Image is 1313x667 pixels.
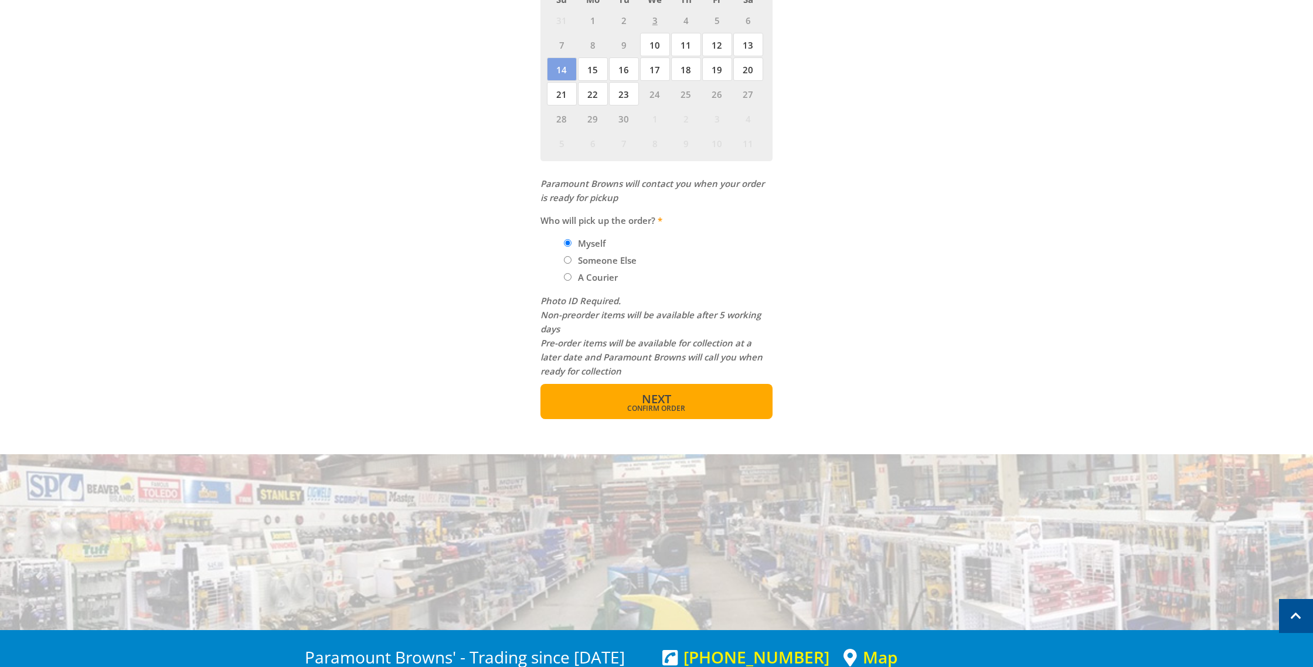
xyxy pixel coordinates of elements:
span: 12 [702,33,732,56]
input: Please select who will pick up the order. [564,239,572,247]
span: 9 [671,131,701,155]
span: 2 [671,107,701,130]
span: 4 [733,107,763,130]
span: 4 [671,8,701,32]
span: Next [642,391,671,407]
span: 5 [702,8,732,32]
span: 18 [671,57,701,81]
label: Someone Else [574,250,641,270]
span: 20 [733,57,763,81]
span: 1 [640,107,670,130]
span: 11 [671,33,701,56]
span: 30 [609,107,639,130]
span: 25 [671,82,701,106]
label: Who will pick up the order? [540,213,773,227]
span: 15 [578,57,608,81]
span: 22 [578,82,608,106]
span: 16 [609,57,639,81]
span: Confirm order [566,405,748,412]
span: 1 [578,8,608,32]
span: 24 [640,82,670,106]
span: 10 [640,33,670,56]
span: 5 [547,131,577,155]
label: Myself [574,233,610,253]
button: Next Confirm order [540,384,773,419]
span: 7 [547,33,577,56]
span: 19 [702,57,732,81]
span: 28 [547,107,577,130]
em: Paramount Browns will contact you when your order is ready for pickup [540,178,764,203]
span: 10 [702,131,732,155]
span: 7 [609,131,639,155]
span: 29 [578,107,608,130]
span: 2 [609,8,639,32]
span: 3 [640,8,670,32]
span: 13 [733,33,763,56]
span: 6 [578,131,608,155]
div: [PHONE_NUMBER] [662,648,829,666]
span: 6 [733,8,763,32]
span: 21 [547,82,577,106]
input: Please select who will pick up the order. [564,273,572,281]
span: 27 [733,82,763,106]
span: 3 [702,107,732,130]
span: 23 [609,82,639,106]
label: A Courier [574,267,622,287]
a: View a map of Gepps Cross location [843,648,897,667]
h3: Paramount Browns' - Trading since [DATE] [305,648,651,666]
span: 9 [609,33,639,56]
span: 11 [733,131,763,155]
span: 26 [702,82,732,106]
span: 31 [547,8,577,32]
input: Please select who will pick up the order. [564,256,572,264]
span: 8 [640,131,670,155]
span: 14 [547,57,577,81]
span: 8 [578,33,608,56]
em: Photo ID Required. Non-preorder items will be available after 5 working days Pre-order items will... [540,295,763,377]
span: 17 [640,57,670,81]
